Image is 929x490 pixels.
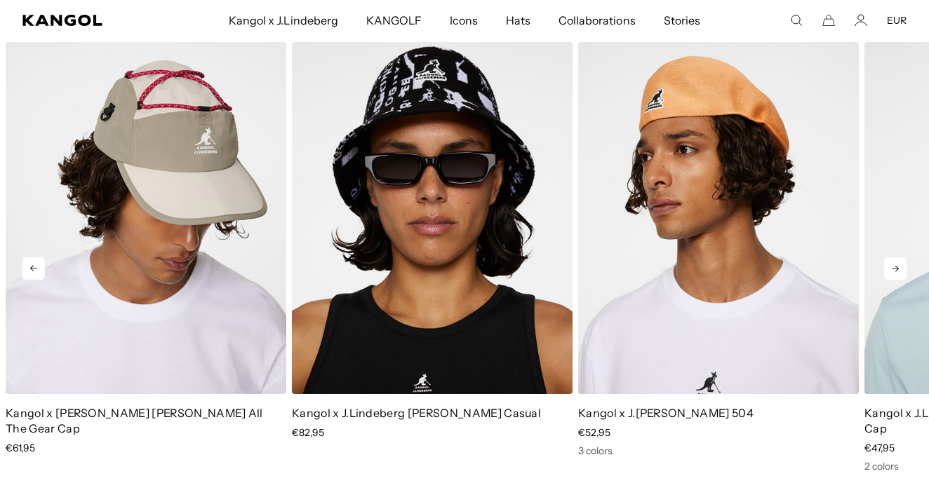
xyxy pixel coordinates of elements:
[578,42,859,394] img: Kangol x J.Lindeberg Douglas 504
[578,406,754,420] a: Kangol x J.[PERSON_NAME] 504
[6,442,35,454] span: €61,95
[578,426,610,439] span: €52,95
[578,444,859,457] div: 3 colors
[292,42,573,394] img: Kangol x J.Lindeberg Scarlett Jacquard Casual
[864,442,895,454] span: €47,95
[292,406,541,420] a: Kangol x J.Lindeberg [PERSON_NAME] Casual
[822,14,835,27] button: Cart
[286,42,573,472] div: 5 of 5
[22,15,151,26] a: Kangol
[573,42,859,472] div: 1 of 5
[6,406,263,435] a: Kangol x [PERSON_NAME] [PERSON_NAME] All The Gear Cap
[790,14,803,27] summary: Search here
[887,14,907,27] button: EUR
[6,42,286,394] img: Kangol x J.Lindeberg Coleman All The Gear Cap
[292,426,324,439] span: €82,95
[855,14,867,27] a: Account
